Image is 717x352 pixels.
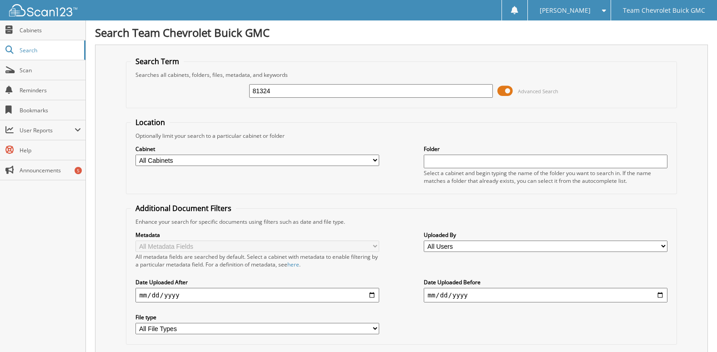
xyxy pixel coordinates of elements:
label: Date Uploaded After [135,278,379,286]
span: Reminders [20,86,81,94]
label: Cabinet [135,145,379,153]
span: Help [20,146,81,154]
label: File type [135,313,379,321]
div: Select a cabinet and begin typing the name of the folder you want to search in. If the name match... [424,169,667,185]
h1: Search Team Chevrolet Buick GMC [95,25,708,40]
span: Bookmarks [20,106,81,114]
input: start [135,288,379,302]
label: Uploaded By [424,231,667,239]
span: Team Chevrolet Buick GMC [623,8,705,13]
label: Metadata [135,231,379,239]
legend: Search Term [131,56,184,66]
legend: Location [131,117,170,127]
legend: Additional Document Filters [131,203,236,213]
a: here [287,261,299,268]
div: All metadata fields are searched by default. Select a cabinet with metadata to enable filtering b... [135,253,379,268]
div: Optionally limit your search to a particular cabinet or folder [131,132,672,140]
label: Folder [424,145,667,153]
div: Searches all cabinets, folders, files, metadata, and keywords [131,71,672,79]
div: 5 [75,167,82,174]
span: User Reports [20,126,75,134]
input: end [424,288,667,302]
span: Scan [20,66,81,74]
label: Date Uploaded Before [424,278,667,286]
span: [PERSON_NAME] [540,8,591,13]
span: Advanced Search [518,88,558,95]
span: Cabinets [20,26,81,34]
div: Enhance your search for specific documents using filters such as date and file type. [131,218,672,226]
img: scan123-logo-white.svg [9,4,77,16]
span: Search [20,46,80,54]
span: Announcements [20,166,81,174]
